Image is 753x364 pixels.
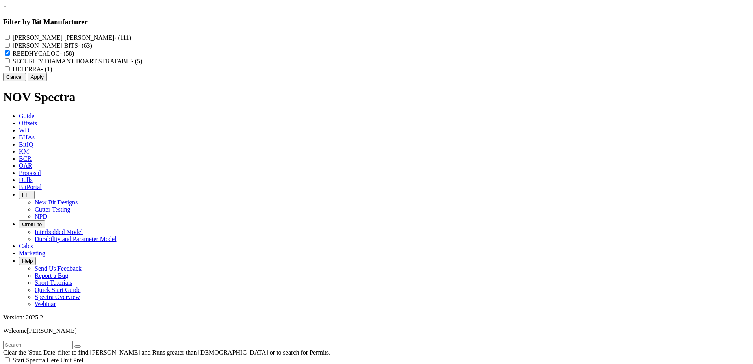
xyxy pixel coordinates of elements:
a: Interbedded Model [35,228,83,235]
span: KM [19,148,29,155]
span: Marketing [19,250,45,256]
h3: Filter by Bit Manufacturer [3,18,750,26]
span: Guide [19,113,34,119]
input: Search [3,341,73,349]
span: BitPortal [19,184,42,190]
label: ULTERRA [13,66,52,72]
span: Clear the 'Spud Date' filter to find [PERSON_NAME] and Runs greater than [DEMOGRAPHIC_DATA] or to... [3,349,330,356]
span: - (5) [131,58,142,65]
div: Version: 2025.2 [3,314,750,321]
span: Help [22,258,33,264]
label: SECURITY DIAMANT BOART STRATABIT [13,58,142,65]
span: Dulls [19,176,33,183]
h1: NOV Spectra [3,90,750,104]
label: REEDHYCALOG [13,50,74,57]
a: NPD [35,213,47,220]
span: BHAs [19,134,35,141]
a: × [3,3,7,10]
a: Durability and Parameter Model [35,236,117,242]
a: Webinar [35,301,56,307]
span: - (58) [60,50,74,57]
span: Offsets [19,120,37,126]
span: - (1) [41,66,52,72]
span: OrbitLite [22,221,42,227]
span: [PERSON_NAME] [27,327,77,334]
span: Calcs [19,243,33,249]
button: Cancel [3,73,26,81]
a: New Bit Designs [35,199,78,206]
span: WD [19,127,30,134]
span: - (63) [78,42,92,49]
span: Proposal [19,169,41,176]
p: Welcome [3,327,750,334]
a: Spectra Overview [35,293,80,300]
label: [PERSON_NAME] [PERSON_NAME] [13,34,131,41]
span: BCR [19,155,32,162]
span: FTT [22,192,32,198]
button: Apply [28,73,47,81]
a: Quick Start Guide [35,286,80,293]
a: Report a Bug [35,272,68,279]
label: [PERSON_NAME] BITS [13,42,92,49]
span: Unit Pref [60,357,83,364]
span: BitIQ [19,141,33,148]
a: Cutter Testing [35,206,70,213]
span: - (111) [114,34,131,41]
a: Send Us Feedback [35,265,82,272]
span: Start Spectra Here [13,357,59,364]
span: OAR [19,162,32,169]
a: Short Tutorials [35,279,72,286]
